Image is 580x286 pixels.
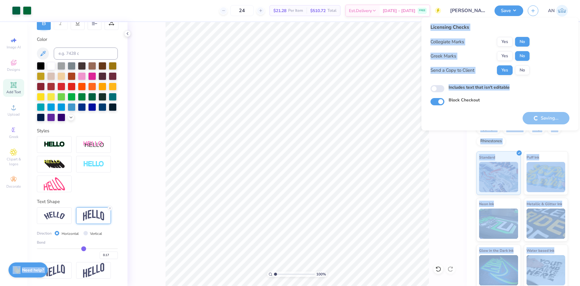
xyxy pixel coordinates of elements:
[497,51,513,61] button: Yes
[430,24,530,31] div: Licensing Checks
[497,37,513,47] button: Yes
[556,5,568,17] img: Arlo Noche
[230,5,254,16] input: – –
[7,45,21,50] span: Image AI
[479,201,494,207] span: Neon Ink
[44,265,65,276] img: Flag
[449,97,480,103] label: Block Checkout
[37,240,45,245] span: Bend
[83,141,104,148] img: Shadow
[515,37,530,47] button: No
[83,161,104,168] img: Negative Space
[479,154,495,160] span: Standard
[37,36,118,43] div: Color
[83,263,104,278] img: Rise
[6,184,21,189] span: Decorate
[430,53,456,60] div: Greek Marks
[327,8,337,14] span: Total
[8,112,20,117] span: Upload
[310,8,326,14] span: $510.72
[548,7,555,14] span: AN
[3,157,24,166] span: Clipart & logos
[527,154,539,160] span: Puff Ink
[479,162,518,192] img: Standard
[316,271,326,277] span: 100 %
[446,5,490,17] input: Untitled Design
[54,48,118,60] input: e.g. 7428 c
[44,141,65,148] img: Stroke
[527,201,562,207] span: Metallic & Glitter Ink
[515,65,530,75] button: No
[349,8,372,14] span: Est. Delivery
[515,51,530,61] button: No
[449,84,510,90] label: Includes text that isn't editable
[90,231,102,236] label: Vertical
[497,65,513,75] button: Yes
[9,134,18,139] span: Greek
[419,8,425,13] span: FREE
[527,209,565,239] img: Metallic & Glitter Ink
[476,137,506,146] div: Rhinestones
[548,5,568,17] a: AN
[273,8,286,14] span: $21.28
[44,159,65,169] img: 3d Illusion
[83,210,104,221] img: Arch
[37,198,118,205] div: Text Shape
[430,67,474,74] div: Send a Copy to Client
[383,8,415,14] span: [DATE] - [DATE]
[22,267,44,273] strong: Need help?
[62,231,79,236] label: Horizontal
[37,127,118,134] div: Styles
[288,8,303,14] span: Per Item
[7,67,20,72] span: Designs
[479,209,518,239] img: Neon Ink
[44,177,65,190] img: Free Distort
[44,212,65,220] img: Arc
[37,231,52,236] span: Direction
[6,90,21,94] span: Add Text
[527,162,565,192] img: Puff Ink
[495,5,523,16] button: Save
[479,247,514,254] span: Glow in the Dark Ink
[479,255,518,285] img: Glow in the Dark Ink
[527,255,565,285] img: Water based Ink
[430,38,464,45] div: Collegiate Marks
[527,247,554,254] span: Water based Ink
